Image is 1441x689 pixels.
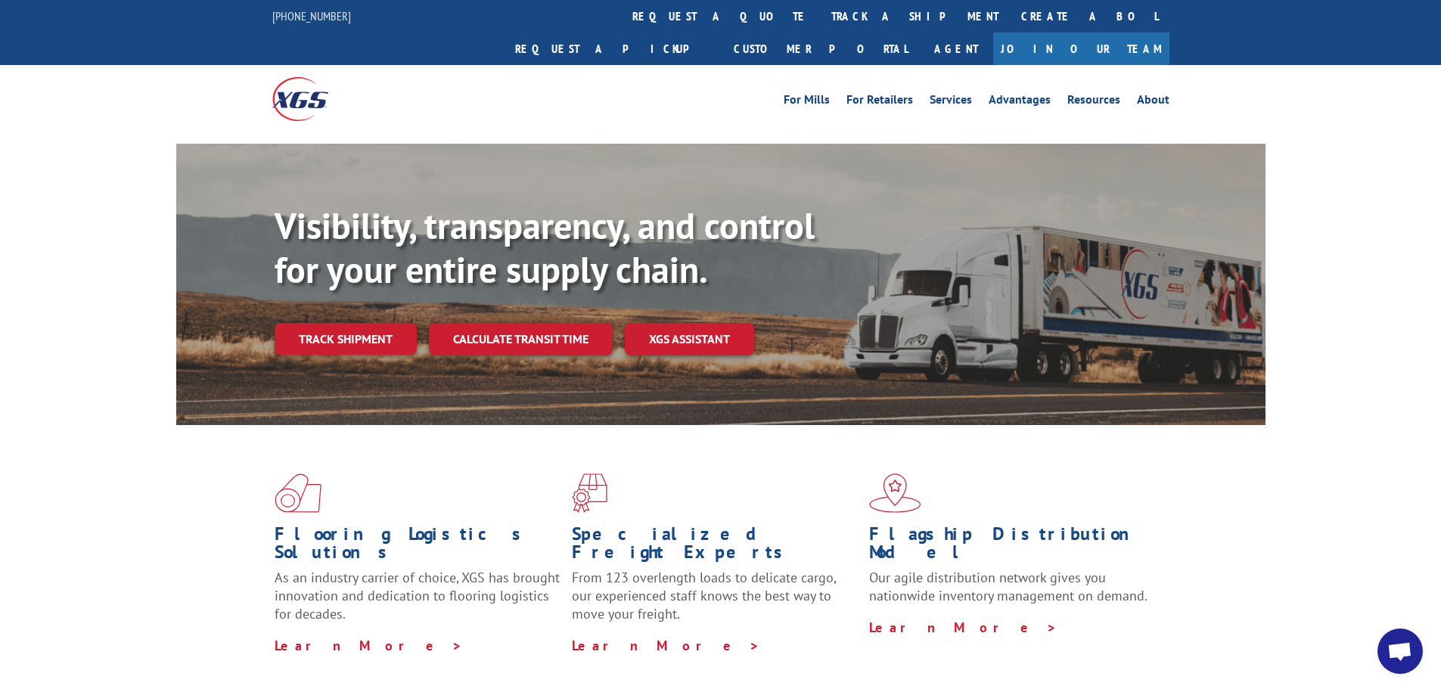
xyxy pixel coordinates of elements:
span: As an industry carrier of choice, XGS has brought innovation and dedication to flooring logistics... [275,569,560,622]
span: Our agile distribution network gives you nationwide inventory management on demand. [869,569,1148,604]
a: Request a pickup [504,33,722,65]
a: About [1137,94,1169,110]
a: Open chat [1377,628,1423,674]
a: XGS ASSISTANT [625,323,754,355]
b: Visibility, transparency, and control for your entire supply chain. [275,202,815,293]
h1: Flagship Distribution Model [869,525,1155,569]
a: Resources [1067,94,1120,110]
a: Agent [919,33,993,65]
a: Learn More > [869,619,1057,636]
img: xgs-icon-flagship-distribution-model-red [869,473,921,513]
a: Learn More > [275,637,463,654]
a: For Retailers [846,94,913,110]
a: For Mills [784,94,830,110]
h1: Specialized Freight Experts [572,525,858,569]
a: Join Our Team [993,33,1169,65]
img: xgs-icon-focused-on-flooring-red [572,473,607,513]
a: Customer Portal [722,33,919,65]
img: xgs-icon-total-supply-chain-intelligence-red [275,473,321,513]
a: Calculate transit time [429,323,613,355]
p: From 123 overlength loads to delicate cargo, our experienced staff knows the best way to move you... [572,569,858,636]
a: Services [930,94,972,110]
a: Track shipment [275,323,417,355]
h1: Flooring Logistics Solutions [275,525,561,569]
a: [PHONE_NUMBER] [272,8,351,23]
a: Advantages [989,94,1051,110]
a: Learn More > [572,637,760,654]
